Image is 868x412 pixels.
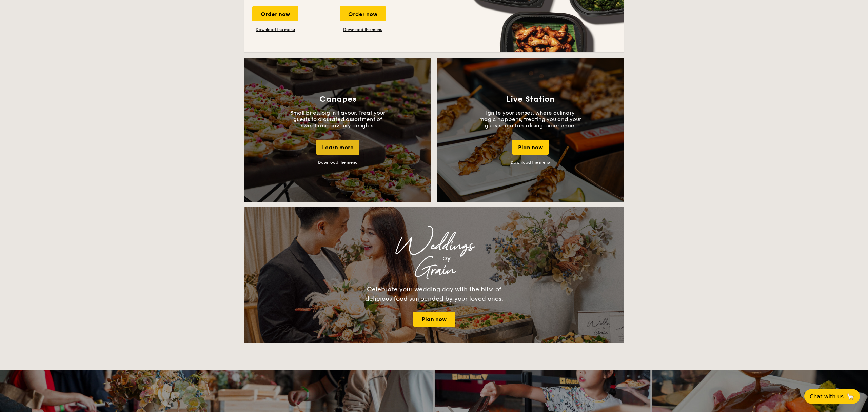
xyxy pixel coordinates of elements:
[304,264,564,276] div: Grain
[316,140,359,155] div: Learn more
[252,6,298,21] div: Order now
[804,389,860,404] button: Chat with us🦙
[511,160,550,165] a: Download the menu
[479,110,581,129] p: Ignite your senses, where culinary magic happens, treating you and your guests to a tantalising e...
[252,27,298,32] a: Download the menu
[413,312,455,327] a: Plan now
[318,160,357,165] a: Download the menu
[358,285,510,303] div: Celebrate your wedding day with the bliss of delicious food surrounded by your loved ones.
[329,252,564,264] div: by
[340,27,386,32] a: Download the menu
[810,393,844,400] span: Chat with us
[512,140,549,155] div: Plan now
[506,95,555,104] h3: Live Station
[846,393,854,400] span: 🦙
[304,240,564,252] div: Weddings
[287,110,389,129] p: Small bites, big in flavour. Treat your guests to a curated assortment of sweet and savoury delig...
[340,6,386,21] div: Order now
[319,95,356,104] h3: Canapes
